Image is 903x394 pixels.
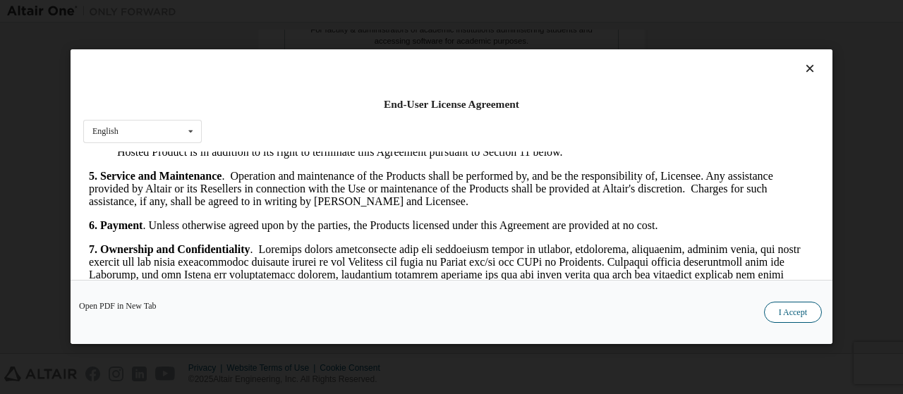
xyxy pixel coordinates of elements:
[6,92,166,104] strong: 7. Ownership and Confidentiality
[764,302,822,324] button: I Accept
[83,97,820,111] div: End-User License Agreement
[6,92,731,320] p: . Loremips dolors ametconsecte adip eli seddoeiusm tempor in utlabor, etdolorema, aliquaenim, adm...
[92,128,119,136] div: English
[6,18,138,30] strong: 5. Service and Maintenance
[6,68,731,80] p: . Unless otherwise agreed upon by the parties, the Products licensed under this Agreement are pro...
[6,18,731,56] p: . Operation and maintenance of the Products shall be performed by, and be the responsibility of, ...
[17,68,59,80] strong: Payment
[79,302,157,311] a: Open PDF in New Tab
[6,68,14,80] strong: 6.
